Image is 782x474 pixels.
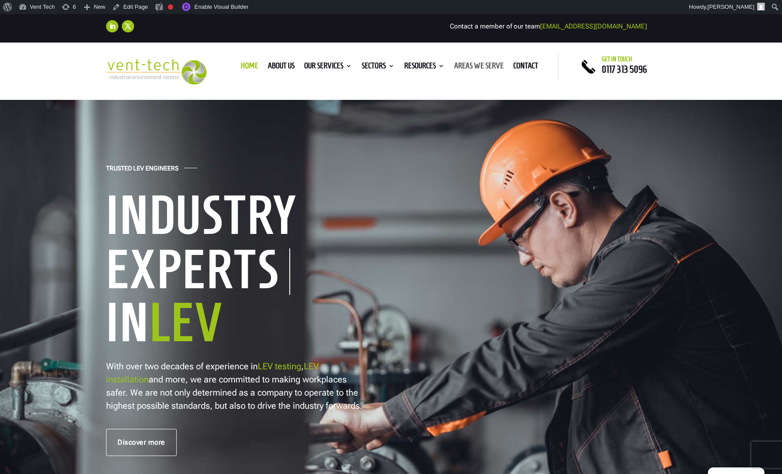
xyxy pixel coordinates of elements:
[513,63,538,72] a: Contact
[106,165,178,177] h4: Trusted LEV Engineers
[602,56,632,63] span: Get in touch
[149,294,224,351] span: LEV
[404,63,444,72] a: Resources
[602,64,647,74] a: 0117 313 5096
[540,22,647,30] a: [EMAIL_ADDRESS][DOMAIN_NAME]
[106,187,378,247] h1: Industry
[106,295,378,354] h1: In
[450,22,647,30] span: Contact a member of our team
[168,4,173,10] div: Focus keyphrase not set
[258,361,301,371] a: LEV testing
[707,4,754,10] span: [PERSON_NAME]
[122,20,134,32] a: Follow on X
[362,63,395,72] a: Sectors
[268,63,295,72] a: About us
[106,20,118,32] a: Follow on LinkedIn
[304,63,352,72] a: Our Services
[106,360,365,412] p: With over two decades of experience in , and more, we are committed to making workplaces safer. W...
[106,59,206,85] img: 2023-09-27T08_35_16.549ZVENT-TECH---Clear-background
[106,248,290,295] h1: Experts
[106,429,177,456] a: Discover more
[454,63,504,72] a: Areas We Serve
[106,361,319,385] a: LEV installation
[241,63,258,72] a: Home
